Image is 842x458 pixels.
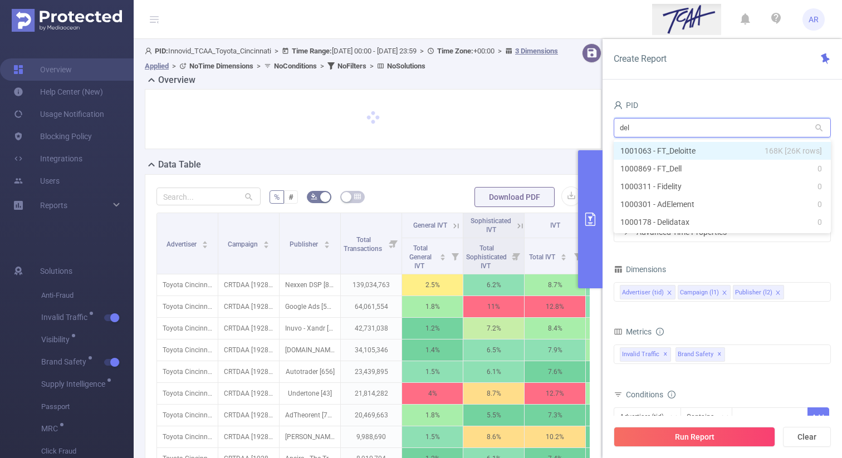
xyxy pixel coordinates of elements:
[622,285,664,300] div: Advertiser (tid)
[341,296,402,317] p: 64,061,554
[525,274,585,296] p: 8.7%
[614,265,666,274] span: Dimensions
[253,62,264,70] span: >
[386,213,402,274] i: Filter menu
[765,145,822,157] span: 168K [26K rows]
[614,213,831,231] li: 1000178 - Delidatax
[402,383,463,404] p: 4%
[292,47,332,55] b: Time Range:
[733,285,784,299] li: Publisher (l2)
[525,383,585,404] p: 12.7%
[463,361,524,382] p: 6.1%
[354,193,361,200] i: icon: table
[290,240,320,248] span: Publisher
[157,274,218,296] p: Toyota Cincinnati [4291]
[529,253,557,261] span: Total IVT
[41,284,134,307] span: Anti-Fraud
[614,427,775,447] button: Run Report
[341,405,402,426] p: 20,469,663
[687,408,722,426] div: Contains
[41,396,134,418] span: Passport
[614,53,667,64] span: Create Report
[218,296,279,317] p: CRTDAA [192860]
[40,260,72,282] span: Solutions
[463,339,524,361] p: 6.5%
[280,383,340,404] p: Undertone [43]
[525,405,585,426] p: 7.3%
[525,339,585,361] p: 7.9%
[402,339,463,361] p: 1.4%
[474,187,555,207] button: Download PDF
[280,339,340,361] p: [DOMAIN_NAME] Inc [2616]
[337,62,366,70] b: No Filters
[341,426,402,447] p: 9,988,690
[218,274,279,296] p: CRTDAA [192860]
[218,318,279,339] p: CRTDAA [192860]
[463,318,524,339] p: 7.2%
[157,296,218,317] p: Toyota Cincinnati [4291]
[263,239,270,246] div: Sort
[155,47,168,55] b: PID:
[324,239,330,243] i: icon: caret-up
[157,361,218,382] p: Toyota Cincinnati [4291]
[169,62,179,70] span: >
[40,201,67,210] span: Reports
[280,296,340,317] p: Google Ads [5222]
[167,240,198,248] span: Advertiser
[471,217,511,234] span: Sophisticated IVT
[437,47,473,55] b: Time Zone:
[41,336,74,343] span: Visibility
[614,101,638,110] span: PID
[156,188,261,205] input: Search...
[274,62,317,70] b: No Conditions
[41,313,91,321] span: Invalid Traffic
[722,290,727,297] i: icon: close
[218,426,279,447] p: CRTDAA [192860]
[667,290,672,297] i: icon: close
[13,103,104,125] a: Usage Notification
[620,408,672,426] div: Advertiser (tid)
[13,81,103,103] a: Help Center (New)
[158,73,195,87] h2: Overview
[288,193,293,201] span: #
[678,285,731,299] li: Campaign (l1)
[466,244,507,270] span: Total Sophisticated IVT
[447,238,463,274] i: Filter menu
[586,296,647,317] p: 2.8%
[402,426,463,447] p: 1.5%
[817,216,822,228] span: 0
[561,256,567,259] i: icon: caret-down
[817,198,822,210] span: 0
[586,339,647,361] p: 3.9%
[508,238,524,274] i: Filter menu
[663,348,668,361] span: ✕
[570,238,585,274] i: Filter menu
[550,221,560,229] span: IVT
[614,195,831,213] li: 1000301 - AdElement
[675,347,725,362] span: Brand Safety
[783,427,831,447] button: Clear
[13,58,72,81] a: Overview
[561,252,567,255] i: icon: caret-up
[586,318,647,339] p: 4.4%
[280,318,340,339] p: Inuvo - Xandr [9069]
[586,426,647,447] p: 0.18%
[614,327,652,336] span: Metrics
[280,426,340,447] p: [PERSON_NAME] Blue Book [8532]
[402,405,463,426] p: 1.8%
[41,358,90,366] span: Brand Safety
[620,347,671,362] span: Invalid Traffic
[40,194,67,216] a: Reports
[157,405,218,426] p: Toyota Cincinnati [4291]
[202,239,208,246] div: Sort
[274,193,280,201] span: %
[586,405,647,426] p: 0.41%
[495,47,505,55] span: >
[341,339,402,361] p: 34,105,346
[366,62,377,70] span: >
[463,383,524,404] p: 8.7%
[463,274,524,296] p: 6.2%
[189,62,253,70] b: No Time Dimensions
[402,361,463,382] p: 1.5%
[271,47,282,55] span: >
